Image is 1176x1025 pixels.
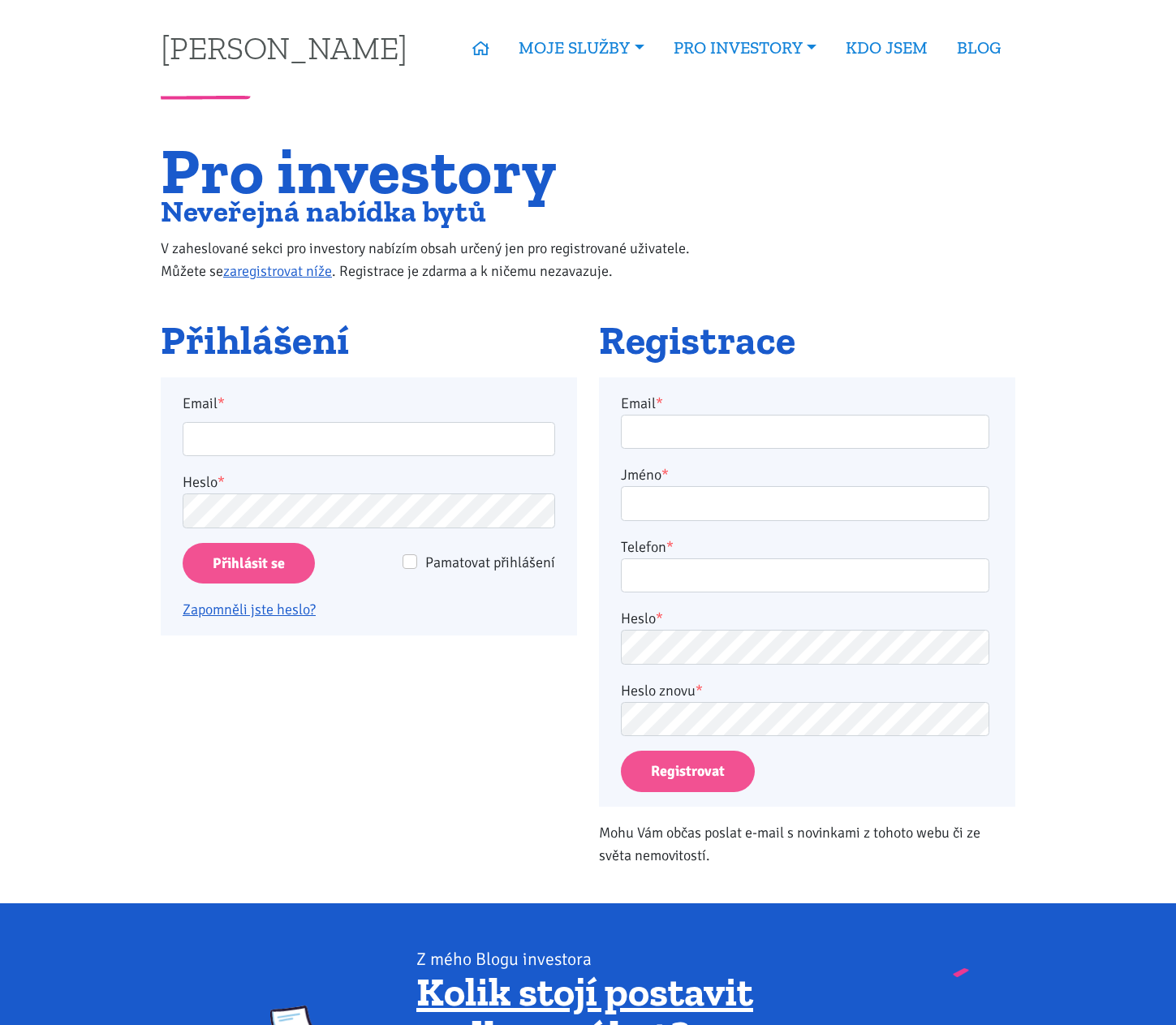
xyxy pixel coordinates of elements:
abbr: required [656,394,663,412]
a: MOJE SLUŽBY [504,29,658,67]
h1: Pro investory [161,144,723,198]
label: Telefon [621,536,674,558]
a: [PERSON_NAME] [161,32,407,63]
a: Zapomněli jste heslo? [183,601,316,618]
p: V zaheslované sekci pro investory nabízím obsah určený jen pro registrované uživatele. Můžete se ... [161,237,723,282]
abbr: required [696,682,703,700]
span: Pamatovat přihlášení [425,553,555,571]
div: Z mého Blogu investora [416,948,906,971]
a: BLOG [942,29,1015,67]
label: Email [621,392,663,415]
a: PRO INVESTORY [659,29,831,67]
abbr: required [656,609,663,627]
a: KDO JSEM [831,29,942,67]
label: Heslo [621,607,663,630]
p: Mohu Vám občas poslat e-mail s novinkami z tohoto webu či ze světa nemovitostí. [599,821,1015,867]
h2: Přihlášení [161,319,577,363]
label: Heslo znovu [621,679,703,702]
abbr: required [666,538,674,556]
label: Jméno [621,463,669,486]
button: Registrovat [621,751,755,792]
label: Email [172,392,566,415]
a: zaregistrovat níže [223,262,332,280]
h2: Registrace [599,319,1015,363]
input: Přihlásit se [183,543,315,584]
label: Heslo [183,471,225,493]
abbr: required [661,466,669,484]
h2: Neveřejná nabídka bytů [161,198,723,225]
